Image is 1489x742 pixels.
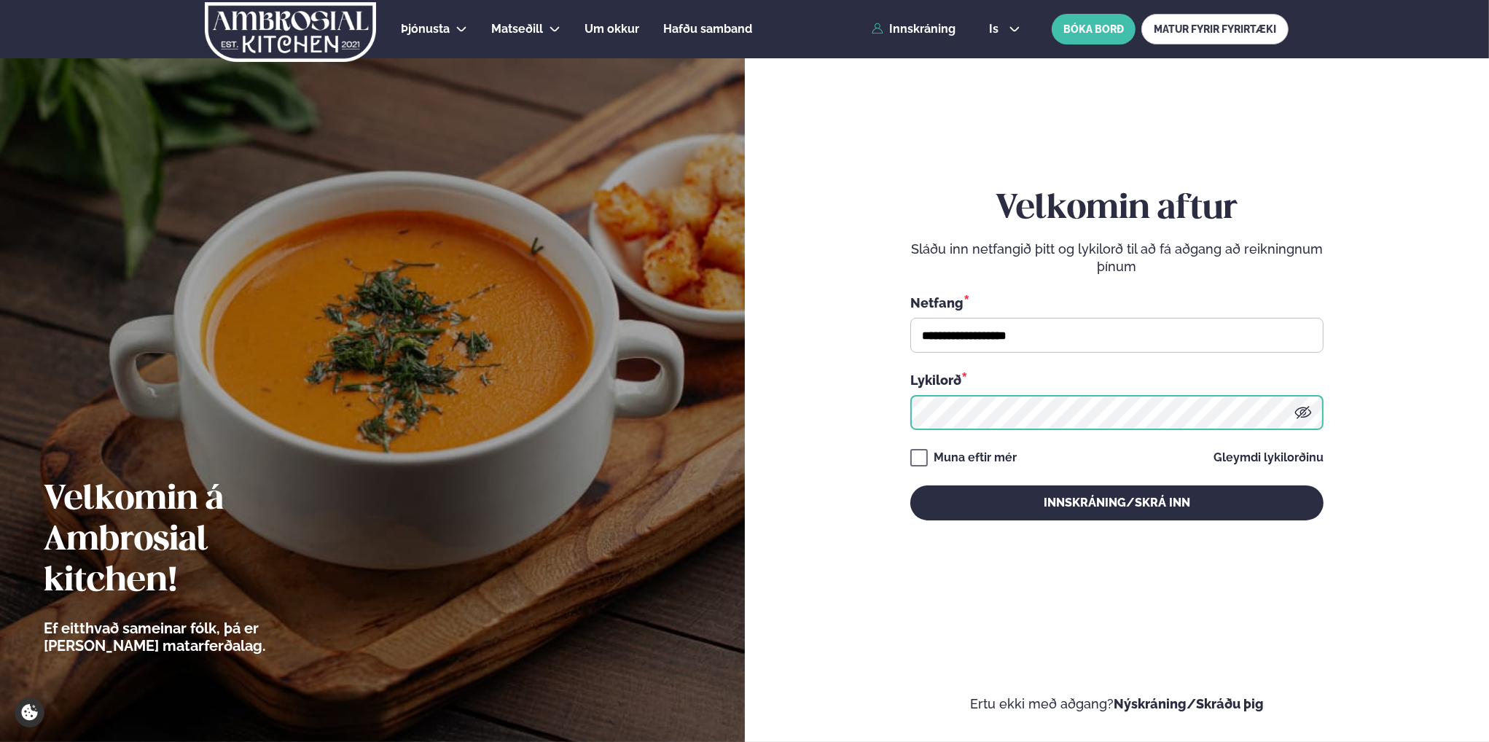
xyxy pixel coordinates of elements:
[44,480,346,602] h2: Velkomin á Ambrosial kitchen!
[663,22,752,36] span: Hafðu samband
[401,22,450,36] span: Þjónusta
[910,370,1324,389] div: Lykilorð
[1141,14,1289,44] a: MATUR FYRIR FYRIRTÆKI
[585,20,639,38] a: Um okkur
[1114,696,1264,711] a: Nýskráning/Skráðu þig
[491,22,543,36] span: Matseðill
[872,23,955,36] a: Innskráning
[491,20,543,38] a: Matseðill
[910,189,1324,230] h2: Velkomin aftur
[203,2,378,62] img: logo
[977,23,1032,35] button: is
[401,20,450,38] a: Þjónusta
[989,23,1003,35] span: is
[663,20,752,38] a: Hafðu samband
[44,620,346,655] p: Ef eitthvað sameinar fólk, þá er [PERSON_NAME] matarferðalag.
[910,241,1324,276] p: Sláðu inn netfangið þitt og lykilorð til að fá aðgang að reikningnum þínum
[910,293,1324,312] div: Netfang
[15,698,44,727] a: Cookie settings
[1052,14,1136,44] button: BÓKA BORÐ
[1214,452,1324,464] a: Gleymdi lykilorðinu
[789,695,1446,713] p: Ertu ekki með aðgang?
[910,485,1324,520] button: Innskráning/Skrá inn
[585,22,639,36] span: Um okkur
